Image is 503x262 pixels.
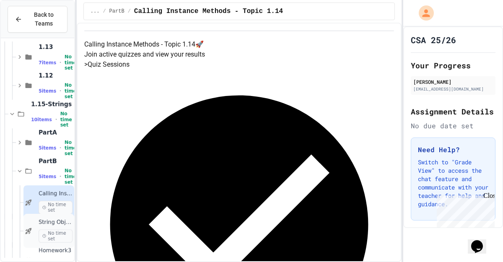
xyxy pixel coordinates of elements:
[134,6,283,16] span: Calling Instance Methods - Topic 1.14
[39,60,56,65] span: 7 items
[109,8,124,15] span: PartB
[27,10,60,28] span: Back to Teams
[411,34,456,46] h1: CSA 25/26
[39,247,73,254] span: Homework3
[39,229,73,243] span: No time set
[103,8,106,15] span: /
[39,219,73,226] span: String Objects: Concatenation, Literals, and More
[65,168,76,185] span: No time set
[60,88,61,94] span: •
[433,192,495,228] iframe: chat widget
[413,86,493,92] div: [EMAIL_ADDRESS][DOMAIN_NAME]
[84,49,394,60] p: Join active quizzes and view your results
[39,201,73,214] span: No time set
[39,145,56,151] span: 5 items
[411,121,495,131] div: No due date set
[413,78,493,86] div: [PERSON_NAME]
[418,158,488,208] p: Switch to "Grade View" to access the chat feature and communicate with your teacher for help and ...
[65,83,76,99] span: No time set
[60,59,61,66] span: •
[39,88,56,94] span: 5 items
[39,157,73,165] span: PartB
[410,3,436,23] div: My Account
[468,228,495,254] iframe: chat widget
[39,43,73,51] span: 1.13
[31,100,73,108] span: 1.15-Strings
[31,117,52,122] span: 10 items
[39,129,73,136] span: PartA
[411,60,495,71] h2: Your Progress
[3,3,58,53] div: Chat with us now!Close
[128,8,131,15] span: /
[411,106,495,117] h2: Assignment Details
[39,174,56,179] span: 5 items
[60,145,61,151] span: •
[8,6,67,33] button: Back to Teams
[39,190,73,197] span: Calling Instance Methods - Topic 1.14
[65,54,76,71] span: No time set
[84,39,394,49] h4: Calling Instance Methods - Topic 1.14 🚀
[84,60,394,70] h5: > Quiz Sessions
[39,72,73,79] span: 1.12
[60,111,73,128] span: No time set
[65,140,76,156] span: No time set
[91,8,100,15] span: ...
[60,173,61,180] span: •
[55,116,57,123] span: •
[418,145,488,155] h3: Need Help?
